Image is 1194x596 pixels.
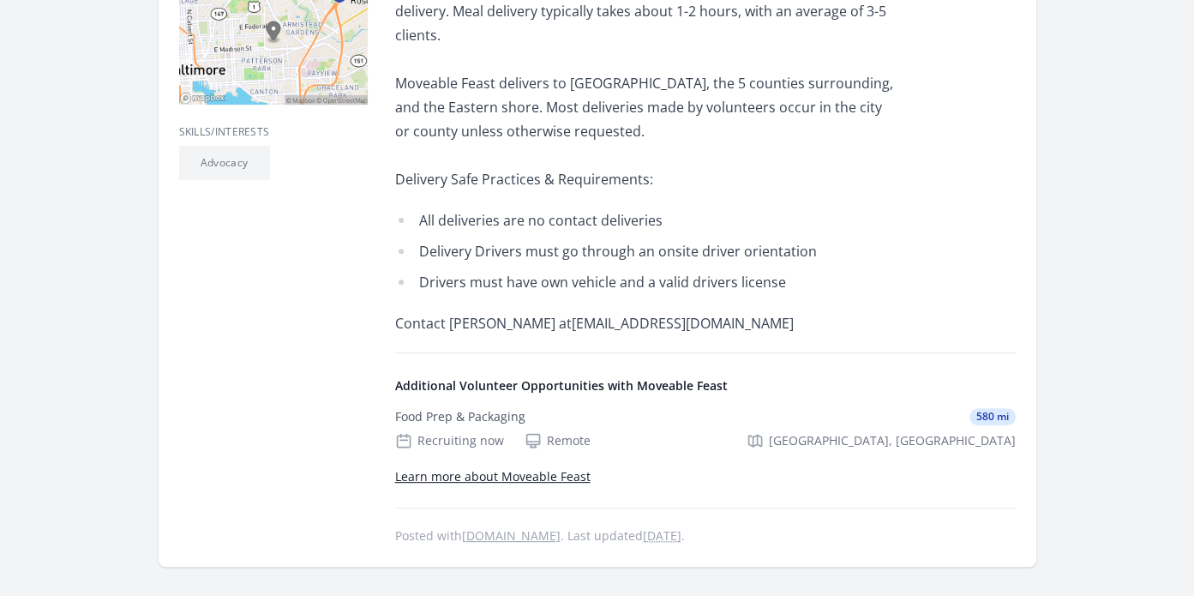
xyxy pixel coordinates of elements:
[769,432,1016,449] span: [GEOGRAPHIC_DATA], [GEOGRAPHIC_DATA]
[395,432,504,449] div: Recruiting now
[395,468,591,485] a: Learn more about Moveable Feast
[395,377,1016,394] h4: Additional Volunteer Opportunities with Moveable Feast
[179,146,270,180] li: Advocacy
[395,239,897,263] li: Delivery Drivers must go through an onsite driver orientation
[395,270,897,294] li: Drivers must have own vehicle and a valid drivers license
[525,432,591,449] div: Remote
[395,311,897,335] p: Contact [PERSON_NAME] at [EMAIL_ADDRESS][DOMAIN_NAME]
[643,527,681,544] abbr: Fri, Apr 18, 2025 3:00 AM
[462,527,561,544] a: [DOMAIN_NAME]
[179,125,368,139] h3: Skills/Interests
[969,408,1016,425] span: 580 mi
[395,529,1016,543] p: Posted with . Last updated .
[395,408,525,425] div: Food Prep & Packaging
[395,208,897,232] li: All deliveries are no contact deliveries
[388,394,1023,463] a: Food Prep & Packaging 580 mi Recruiting now Remote [GEOGRAPHIC_DATA], [GEOGRAPHIC_DATA]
